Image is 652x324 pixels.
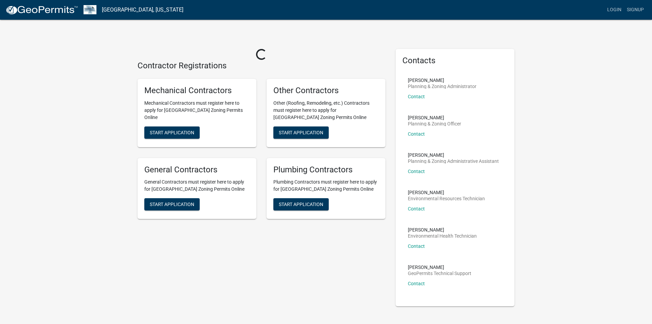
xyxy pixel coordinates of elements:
p: GeoPermits Technical Support [408,271,471,276]
p: [PERSON_NAME] [408,78,476,83]
button: Start Application [144,198,200,210]
a: Contact [408,94,425,99]
a: Contact [408,281,425,286]
a: Signup [624,3,647,16]
a: Login [604,3,624,16]
h5: Mechanical Contractors [144,86,250,96]
p: Planning & Zoning Officer [408,121,461,126]
span: Start Application [279,202,323,207]
p: [PERSON_NAME] [408,153,499,157]
button: Start Application [144,126,200,139]
button: Start Application [273,198,329,210]
h5: General Contractors [144,165,250,175]
button: Start Application [273,126,329,139]
p: Planning & Zoning Administrator [408,84,476,89]
p: Environmental Health Technician [408,234,477,238]
p: Other (Roofing, Remodeling, etc.) Contractors must register here to apply for [GEOGRAPHIC_DATA] Z... [273,100,379,121]
span: Start Application [279,130,323,135]
p: Plumbing Contractors must register here to apply for [GEOGRAPHIC_DATA] Zoning Permits Online [273,178,379,193]
a: [GEOGRAPHIC_DATA], [US_STATE] [102,4,183,16]
h5: Plumbing Contractors [273,165,379,175]
p: [PERSON_NAME] [408,265,471,270]
p: General Contractors must register here to apply for [GEOGRAPHIC_DATA] Zoning Permits Online [144,178,250,193]
p: Mechanical Contractors must register here to apply for [GEOGRAPHIC_DATA] Zoning Permits Online [144,100,250,121]
p: Environmental Resources Technician [408,196,485,201]
a: Contact [408,243,425,249]
h5: Contacts [402,56,508,66]
p: [PERSON_NAME] [408,115,461,120]
a: Contact [408,169,425,174]
a: Contact [408,131,425,137]
span: Start Application [150,202,194,207]
h4: Contractor Registrations [138,61,385,71]
a: Contact [408,206,425,211]
img: Wabasha County, Minnesota [84,5,96,14]
p: Planning & Zoning Administrative Assistant [408,159,499,164]
span: Start Application [150,130,194,135]
p: [PERSON_NAME] [408,227,477,232]
p: [PERSON_NAME] [408,190,485,195]
h5: Other Contractors [273,86,379,96]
